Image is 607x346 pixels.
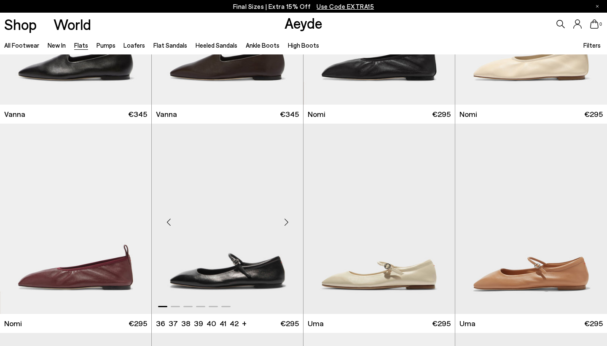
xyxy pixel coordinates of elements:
[54,17,91,32] a: World
[303,314,455,333] a: Uma €295
[181,318,191,329] li: 38
[207,318,216,329] li: 40
[285,14,322,32] a: Aeyde
[156,109,177,119] span: Vanna
[74,41,88,49] a: Flats
[584,318,603,329] span: €295
[308,318,324,329] span: Uma
[280,318,299,329] span: €295
[128,109,147,119] span: €345
[303,105,455,124] a: Nomi €295
[220,318,226,329] li: 41
[246,41,279,49] a: Ankle Boots
[4,109,25,119] span: Vanna
[97,41,115,49] a: Pumps
[317,3,374,10] span: Navigate to /collections/ss25-final-sizes
[152,124,303,314] a: Next slide Previous slide
[152,314,303,333] a: 36 37 38 39 40 41 42 + €295
[233,1,374,12] p: Final Sizes | Extra 15% Off
[432,318,451,329] span: €295
[152,124,303,314] div: 1 / 6
[274,210,299,235] div: Next slide
[129,318,147,329] span: €295
[169,318,178,329] li: 37
[156,318,236,329] ul: variant
[4,318,22,329] span: Nomi
[230,318,239,329] li: 42
[288,41,319,49] a: High Boots
[455,105,607,124] a: Nomi €295
[432,109,451,119] span: €295
[153,41,187,49] a: Flat Sandals
[308,109,325,119] span: Nomi
[4,41,39,49] a: All Footwear
[196,41,237,49] a: Heeled Sandals
[455,314,607,333] a: Uma €295
[156,318,165,329] li: 36
[152,105,303,124] a: Vanna €345
[583,41,601,49] span: Filters
[194,318,203,329] li: 39
[242,317,247,329] li: +
[156,210,181,235] div: Previous slide
[590,19,599,29] a: 0
[459,318,475,329] span: Uma
[455,124,607,314] img: Uma Mary-Jane Flats
[4,17,37,32] a: Shop
[459,109,477,119] span: Nomi
[48,41,66,49] a: New In
[124,41,145,49] a: Loafers
[303,124,455,314] img: Uma Mary-Jane Flats
[280,109,299,119] span: €345
[584,109,603,119] span: €295
[152,124,303,314] img: Uma Mary-Jane Flats
[599,22,603,27] span: 0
